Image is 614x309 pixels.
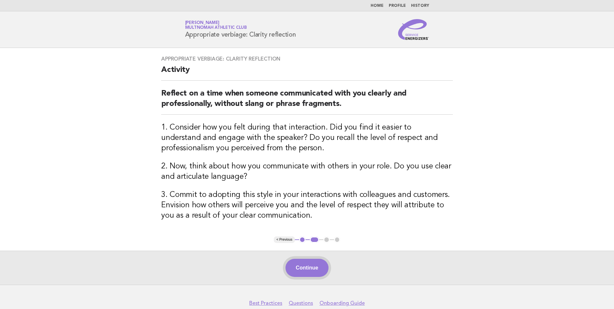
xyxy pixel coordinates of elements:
[185,21,247,30] a: [PERSON_NAME]Multnomah Athletic Club
[371,4,384,8] a: Home
[161,122,453,154] h3: 1. Consider how you felt during that interaction. Did you find it easier to understand and engage...
[161,56,453,62] h3: Appropriate verbiage: Clarity reflection
[185,26,247,30] span: Multnomah Athletic Club
[249,300,282,306] a: Best Practices
[185,21,296,38] h1: Appropriate verbiage: Clarity reflection
[289,300,313,306] a: Questions
[285,259,329,277] button: Continue
[299,236,306,243] button: 1
[161,161,453,182] h3: 2. Now, think about how you communicate with others in your role. Do you use clear and articulate...
[161,88,453,115] h2: Reflect on a time when someone communicated with you clearly and professionally, without slang or...
[310,236,319,243] button: 2
[398,19,429,40] img: Service Energizers
[161,190,453,221] h3: 3. Commit to adopting this style in your interactions with colleagues and customers. Envision how...
[319,300,365,306] a: Onboarding Guide
[389,4,406,8] a: Profile
[411,4,429,8] a: History
[161,65,453,81] h2: Activity
[274,236,295,243] button: < Previous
